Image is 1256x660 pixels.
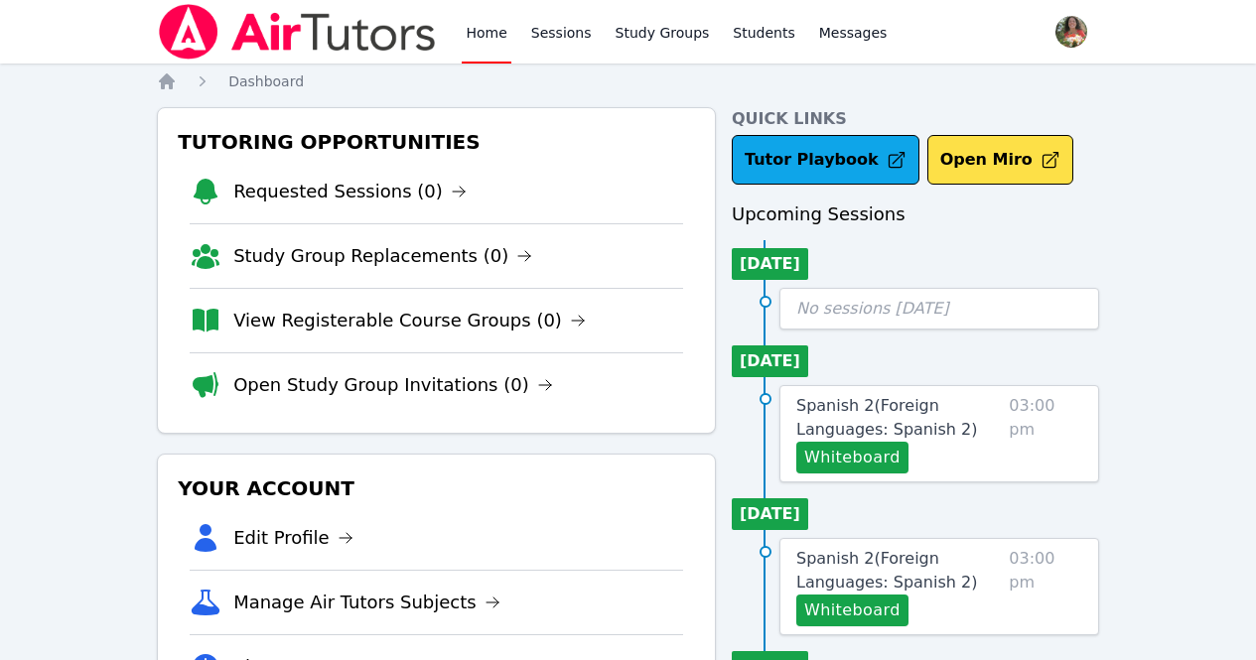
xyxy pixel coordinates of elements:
[233,178,467,205] a: Requested Sessions (0)
[796,594,908,626] button: Whiteboard
[233,589,500,616] a: Manage Air Tutors Subjects
[796,299,949,318] span: No sessions [DATE]
[233,524,353,552] a: Edit Profile
[732,248,808,280] li: [DATE]
[174,470,699,506] h3: Your Account
[233,371,553,399] a: Open Study Group Invitations (0)
[228,71,304,91] a: Dashboard
[732,200,1099,228] h3: Upcoming Sessions
[732,107,1099,131] h4: Quick Links
[174,124,699,160] h3: Tutoring Opportunities
[1009,394,1082,473] span: 03:00 pm
[233,242,532,270] a: Study Group Replacements (0)
[732,498,808,530] li: [DATE]
[796,394,1001,442] a: Spanish 2(Foreign Languages: Spanish 2)
[796,396,977,439] span: Spanish 2 ( Foreign Languages: Spanish 2 )
[732,345,808,377] li: [DATE]
[796,442,908,473] button: Whiteboard
[819,23,888,43] span: Messages
[732,135,919,185] a: Tutor Playbook
[796,549,977,592] span: Spanish 2 ( Foreign Languages: Spanish 2 )
[157,71,1099,91] nav: Breadcrumb
[927,135,1073,185] button: Open Miro
[157,4,438,60] img: Air Tutors
[1009,547,1082,626] span: 03:00 pm
[228,73,304,89] span: Dashboard
[796,547,1001,594] a: Spanish 2(Foreign Languages: Spanish 2)
[233,307,586,334] a: View Registerable Course Groups (0)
